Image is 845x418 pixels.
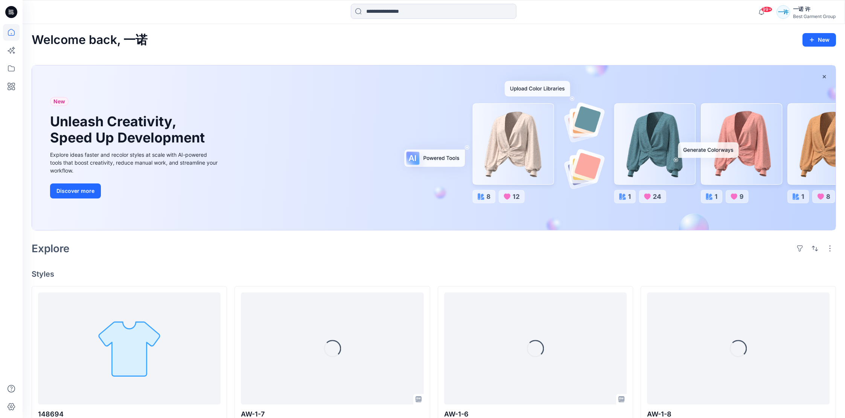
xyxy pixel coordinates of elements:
[38,292,221,404] a: 148694
[50,151,219,174] div: Explore ideas faster and recolor styles at scale with AI-powered tools that boost creativity, red...
[50,114,208,146] h1: Unleash Creativity, Speed Up Development
[50,183,101,198] button: Discover more
[50,183,219,198] a: Discover more
[53,97,65,106] span: New
[793,5,836,14] div: 一诺 许
[32,270,836,279] h4: Styles
[761,6,772,12] span: 99+
[776,5,790,19] div: 一许
[802,33,836,47] button: New
[32,33,148,47] h2: Welcome back, 一诺
[793,14,836,19] div: Best Garment Group
[32,242,70,254] h2: Explore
